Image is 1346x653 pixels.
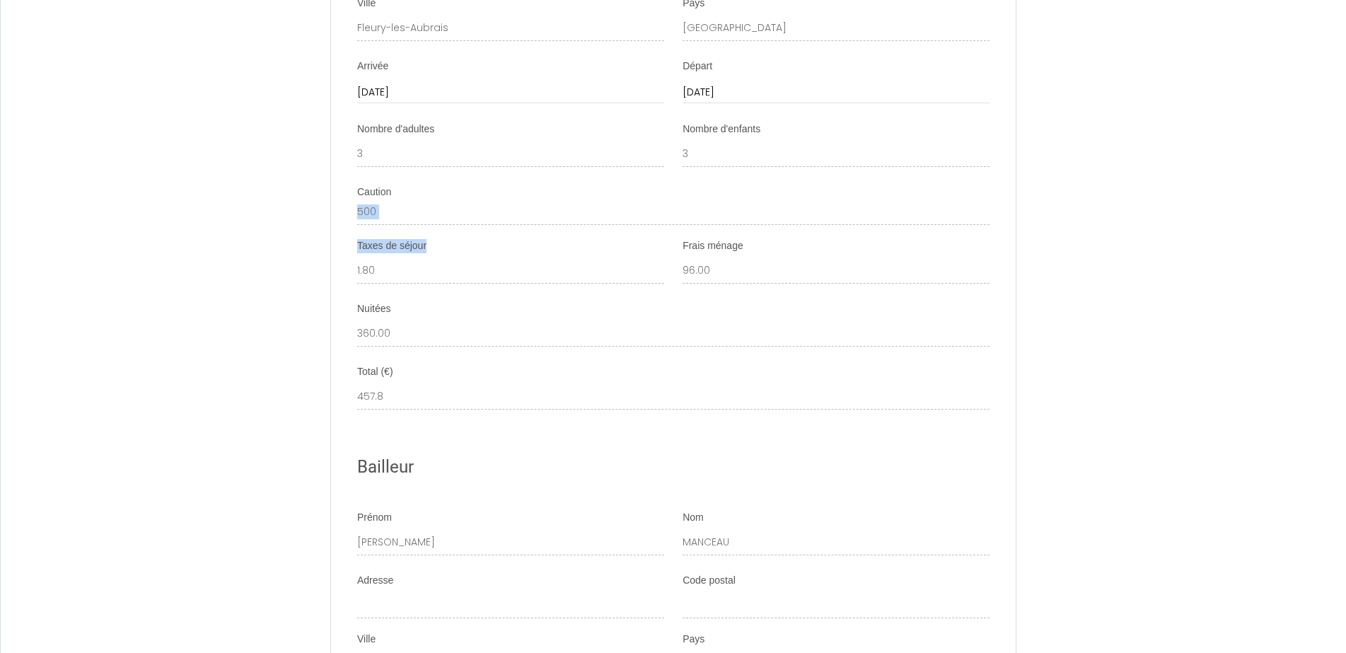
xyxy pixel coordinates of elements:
label: Pays [683,632,704,647]
label: Total (€) [357,365,393,379]
label: Taxes de séjour [357,239,427,253]
label: Nombre d'adultes [357,122,434,137]
label: Arrivée [357,59,388,74]
label: Code postal [683,574,736,588]
label: Nombre d'enfants [683,122,760,137]
label: Nuitées [357,302,390,316]
label: Ville [357,632,376,647]
label: Frais ménage [683,239,743,253]
h2: Bailleur [357,453,990,481]
label: Départ [683,59,712,74]
label: Adresse [357,574,393,588]
div: Caution [357,185,990,200]
label: Nom [683,511,704,525]
label: Prénom [357,511,392,525]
